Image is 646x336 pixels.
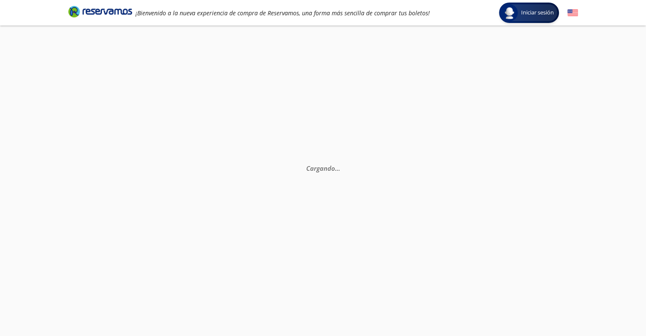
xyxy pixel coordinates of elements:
[68,5,132,20] a: Brand Logo
[336,164,338,172] span: .
[335,164,336,172] span: .
[518,8,557,17] span: Iniciar sesión
[306,164,340,172] em: Cargando
[135,9,430,17] em: ¡Bienvenido a la nueva experiencia de compra de Reservamos, una forma más sencilla de comprar tus...
[68,5,132,18] i: Brand Logo
[338,164,340,172] span: .
[567,8,578,18] button: English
